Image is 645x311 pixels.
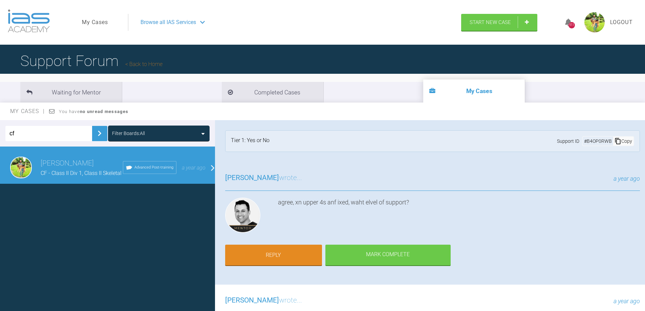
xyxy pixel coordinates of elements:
[134,164,173,171] span: Advanced Post-training
[231,136,270,146] div: Tier 1: Yes or No
[94,128,105,139] img: chevronRight.28bd32b0.svg
[41,170,122,176] span: CF - Class II Div 1, Class II Skeletal
[20,49,163,73] h1: Support Forum
[610,18,633,27] a: Logout
[59,109,128,114] span: You have
[568,22,575,28] div: 911
[41,158,123,169] h3: [PERSON_NAME]
[82,18,108,27] a: My Cases
[583,137,613,145] div: # B4OP0RWB
[225,198,260,233] img: Zaid Esmail
[278,198,640,236] div: agree, xn upper 4s anf ixed, waht elvel of support?
[222,82,323,103] li: Completed Cases
[225,174,279,182] span: [PERSON_NAME]
[80,109,128,114] strong: no unread messages
[225,295,302,306] h3: wrote...
[125,61,163,67] a: Back to Home
[423,80,525,103] li: My Cases
[584,12,605,32] img: profile.png
[557,137,579,145] span: Support ID
[141,18,196,27] span: Browse all IAS Services
[8,9,50,32] img: logo-light.3e3ef733.png
[461,14,537,31] a: Start New Case
[225,172,302,184] h3: wrote...
[112,130,145,137] div: Filter Boards: All
[5,126,92,141] input: Enter Case ID or Title
[614,175,640,182] span: a year ago
[10,157,32,178] img: Dipak Parmar
[613,137,633,146] div: Copy
[225,296,279,304] span: [PERSON_NAME]
[20,82,122,103] li: Waiting for Mentor
[10,108,45,114] span: My Cases
[325,245,451,266] div: Mark Complete
[225,245,322,266] a: Reply
[614,297,640,305] span: a year ago
[470,19,511,25] span: Start New Case
[182,164,206,171] span: a year ago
